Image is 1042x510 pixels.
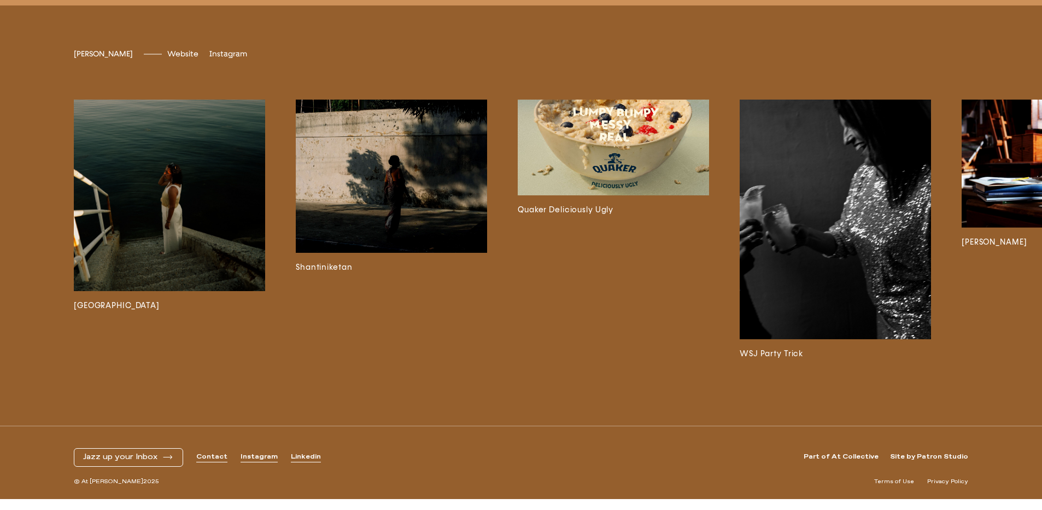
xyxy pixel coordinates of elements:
h3: Shantiniketan [296,262,487,274]
span: © At [PERSON_NAME] 2025 [74,478,159,486]
h3: WSJ Party Trick [740,348,931,360]
span: Jazz up your Inbox [83,453,157,462]
a: Terms of Use [874,478,914,486]
a: Contact [196,453,227,462]
a: Site by Patron Studio [890,453,968,462]
a: Instagram [241,453,278,462]
a: Instagrammatt_russell [209,49,247,59]
span: Website [167,49,198,59]
a: Linkedin [291,453,321,462]
a: [GEOGRAPHIC_DATA] [74,100,265,360]
span: [PERSON_NAME] [74,49,133,59]
a: Shantiniketan [296,100,487,360]
a: Quaker Deliciously Ugly [518,100,709,360]
a: Privacy Policy [927,478,968,486]
a: WSJ Party Trick [740,100,931,360]
a: Website[DOMAIN_NAME] [167,49,198,59]
h3: [GEOGRAPHIC_DATA] [74,300,265,312]
a: Part of At Collective [804,453,879,462]
button: Jazz up your Inbox [83,453,174,462]
h3: Quaker Deliciously Ugly [518,204,709,216]
span: Instagram [209,49,247,59]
